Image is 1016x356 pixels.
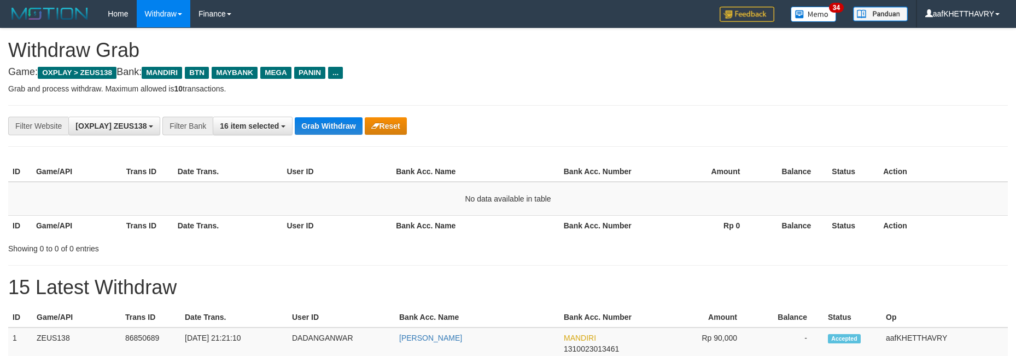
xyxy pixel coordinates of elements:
[559,215,650,236] th: Bank Acc. Number
[8,215,32,236] th: ID
[282,215,392,236] th: User ID
[650,162,757,182] th: Amount
[8,277,1008,298] h1: 15 Latest Withdraw
[8,39,1008,61] h1: Withdraw Grab
[38,67,116,79] span: OXPLAY > ZEUS138
[174,84,183,93] strong: 10
[8,182,1008,216] td: No data available in table
[75,122,147,130] span: [OXPLAY] ZEUS138
[32,307,121,328] th: Game/API
[399,334,462,342] a: [PERSON_NAME]
[392,215,559,236] th: Bank Acc. Name
[122,215,173,236] th: Trans ID
[559,307,649,328] th: Bank Acc. Number
[853,7,908,21] img: panduan.png
[827,162,879,182] th: Status
[881,307,1008,328] th: Op
[559,162,650,182] th: Bank Acc. Number
[756,215,827,236] th: Balance
[8,239,415,254] div: Showing 0 to 0 of 0 entries
[260,67,291,79] span: MEGA
[392,162,559,182] th: Bank Acc. Name
[564,344,619,353] span: Copy 1310023013461 to clipboard
[8,83,1008,94] p: Grab and process withdraw. Maximum allowed is transactions.
[395,307,559,328] th: Bank Acc. Name
[32,215,122,236] th: Game/API
[122,162,173,182] th: Trans ID
[295,117,362,135] button: Grab Withdraw
[756,162,827,182] th: Balance
[879,215,1008,236] th: Action
[8,162,32,182] th: ID
[328,67,343,79] span: ...
[142,67,182,79] span: MANDIRI
[162,117,213,135] div: Filter Bank
[564,334,596,342] span: MANDIRI
[827,215,879,236] th: Status
[185,67,209,79] span: BTN
[8,67,1008,78] h4: Game: Bank:
[365,117,407,135] button: Reset
[879,162,1008,182] th: Action
[173,162,283,182] th: Date Trans.
[220,122,279,130] span: 16 item selected
[791,7,837,22] img: Button%20Memo.svg
[212,67,258,79] span: MAYBANK
[282,162,392,182] th: User ID
[754,307,824,328] th: Balance
[68,117,160,135] button: [OXPLAY] ZEUS138
[288,307,395,328] th: User ID
[720,7,774,22] img: Feedback.jpg
[294,67,325,79] span: PANIN
[173,215,283,236] th: Date Trans.
[8,307,32,328] th: ID
[32,162,122,182] th: Game/API
[121,307,180,328] th: Trans ID
[8,117,68,135] div: Filter Website
[650,215,757,236] th: Rp 0
[8,5,91,22] img: MOTION_logo.png
[213,117,293,135] button: 16 item selected
[828,334,861,343] span: Accepted
[649,307,754,328] th: Amount
[180,307,288,328] th: Date Trans.
[824,307,881,328] th: Status
[829,3,844,13] span: 34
